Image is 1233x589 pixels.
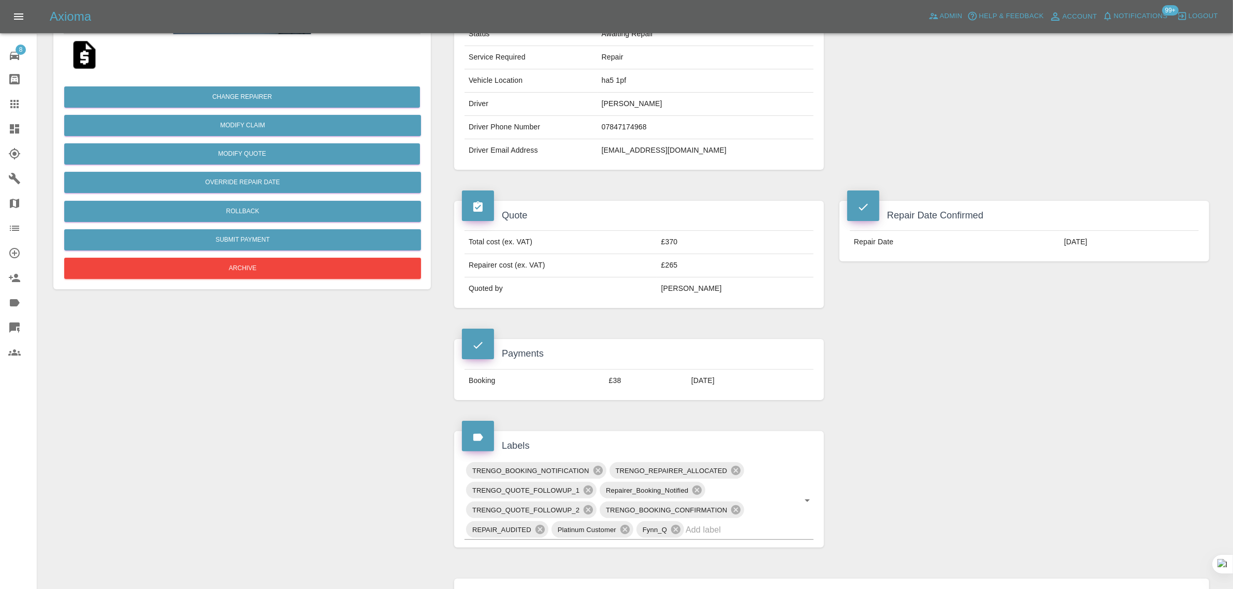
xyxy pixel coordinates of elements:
td: [EMAIL_ADDRESS][DOMAIN_NAME] [598,139,814,162]
span: TRENGO_BOOKING_NOTIFICATION [466,465,596,477]
div: REPAIR_AUDITED [466,521,548,538]
span: 8 [16,45,26,55]
button: Notifications [1100,8,1170,24]
span: Account [1063,11,1097,23]
h4: Payments [462,347,816,361]
div: TRENGO_BOOKING_CONFIRMATION [600,502,744,518]
td: £38 [605,369,687,392]
td: Repair Date [850,231,1060,254]
h4: Repair Date Confirmed [847,209,1201,223]
button: Rollback [64,201,421,222]
td: Awaiting Repair [598,23,814,46]
button: Help & Feedback [965,8,1046,24]
span: TRENGO_QUOTE_FOLLOWUP_2 [466,504,586,516]
td: Quoted by [465,277,657,300]
td: [DATE] [1060,231,1199,254]
td: Driver Phone Number [465,116,598,139]
td: Vehicle Location [465,69,598,93]
button: Open drawer [6,4,31,29]
td: Repair [598,46,814,69]
span: REPAIR_AUDITED [466,524,538,536]
td: [DATE] [687,369,814,392]
td: Total cost (ex. VAT) [465,231,657,254]
button: Submit Payment [64,229,421,251]
td: Driver [465,93,598,116]
div: Fynn_Q [636,521,684,538]
div: TRENGO_BOOKING_NOTIFICATION [466,462,606,479]
td: Status [465,23,598,46]
td: Repairer cost (ex. VAT) [465,254,657,277]
span: Fynn_Q [636,524,673,536]
div: TRENGO_QUOTE_FOLLOWUP_1 [466,482,597,498]
h4: Quote [462,209,816,223]
a: Account [1047,8,1100,25]
button: Override Repair Date [64,172,421,193]
td: 07847174968 [598,116,814,139]
span: TRENGO_BOOKING_CONFIRMATION [600,504,733,516]
button: Archive [64,258,421,279]
td: Driver Email Address [465,139,598,162]
span: Help & Feedback [979,10,1043,22]
td: ha5 1pf [598,69,814,93]
span: TRENGO_REPAIRER_ALLOCATED [610,465,734,477]
button: Change Repairer [64,86,420,108]
td: Booking [465,369,605,392]
h4: Labels [462,439,816,453]
div: Platinum Customer [552,521,633,538]
td: £370 [657,231,814,254]
td: £265 [657,254,814,277]
span: Platinum Customer [552,524,622,536]
input: Add label [686,522,785,538]
a: Admin [926,8,965,24]
span: Notifications [1114,10,1168,22]
span: Repairer_Booking_Notified [600,484,694,496]
td: [PERSON_NAME] [657,277,814,300]
span: Logout [1188,10,1218,22]
button: Modify Quote [64,143,420,165]
span: 99+ [1162,5,1179,16]
div: TRENGO_REPAIRER_ALLOCATED [610,462,745,479]
a: Modify Claim [64,115,421,136]
span: TRENGO_QUOTE_FOLLOWUP_1 [466,484,586,496]
div: Repairer_Booking_Notified [600,482,705,498]
button: Logout [1174,8,1221,24]
td: [PERSON_NAME] [598,93,814,116]
td: Service Required [465,46,598,69]
button: Open [800,493,815,508]
div: TRENGO_QUOTE_FOLLOWUP_2 [466,502,597,518]
span: Admin [940,10,963,22]
h5: Axioma [50,8,91,25]
img: qt_1SCiTJA4aDea5wMjWr0eVGCn [68,38,101,71]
